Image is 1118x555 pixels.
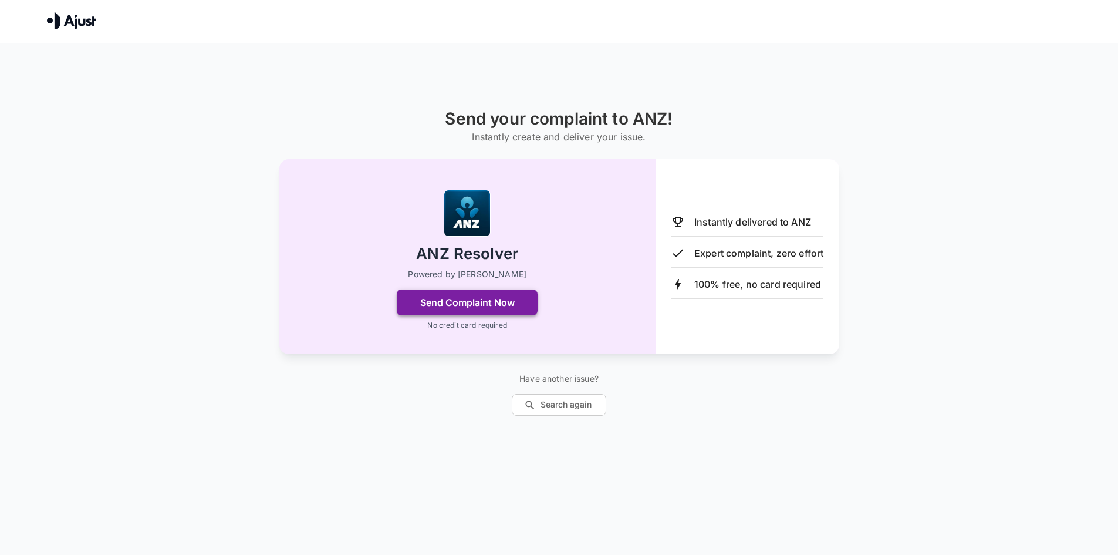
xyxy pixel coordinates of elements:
h6: Instantly create and deliver your issue. [445,129,673,145]
p: Powered by [PERSON_NAME] [408,268,526,280]
h1: Send your complaint to ANZ! [445,109,673,129]
p: Instantly delivered to ANZ [694,215,811,229]
img: ANZ [444,190,491,237]
p: Have another issue? [512,373,606,385]
button: Search again [512,394,606,416]
p: 100% free, no card required [694,277,821,291]
img: Ajust [47,12,96,29]
p: No credit card required [427,320,506,331]
button: Send Complaint Now [397,290,538,315]
p: Expert complaint, zero effort [694,246,823,260]
h2: ANZ Resolver [416,244,518,264]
